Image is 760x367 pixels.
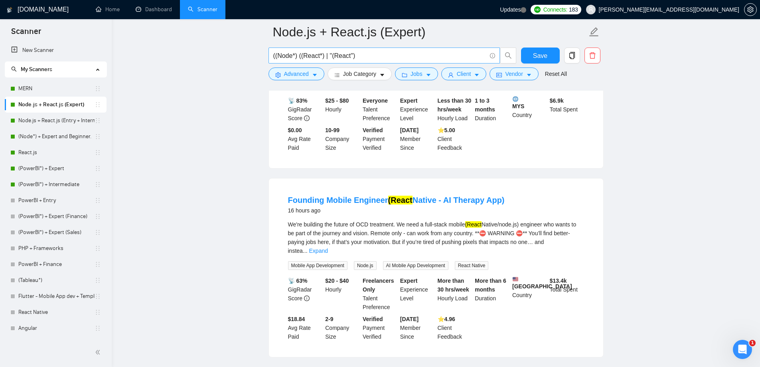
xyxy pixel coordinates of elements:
[18,161,95,177] a: (PowerBI*) + Expert
[455,261,489,270] span: React Native
[501,52,516,59] span: search
[286,96,324,123] div: GigRadar Score
[309,248,328,254] a: Expand
[288,97,308,104] b: 📡 83%
[457,69,471,78] span: Client
[96,6,120,13] a: homeHome
[399,315,436,341] div: Member Since
[273,51,486,61] input: Search Freelance Jobs...
[5,288,107,304] li: Flutter - Mobile App dev + Template
[324,315,361,341] div: Company Size
[490,53,495,58] span: info-circle
[5,129,107,145] li: (Node*) + Expert and Beginner.
[275,72,281,78] span: setting
[18,288,95,304] a: Flutter - Mobile App dev + Template
[286,126,324,152] div: Avg Rate Paid
[490,67,538,80] button: idcardVendorcaret-down
[303,248,308,254] span: ...
[588,7,594,12] span: user
[5,320,107,336] li: Angular
[18,256,95,272] a: PowerBI + Finance
[733,340,752,359] iframe: Intercom live chat
[500,48,516,63] button: search
[388,196,413,204] mark: (React
[268,67,324,80] button: settingAdvancedcaret-down
[533,51,547,61] span: Save
[18,97,95,113] a: Node.js + React.js (Expert)
[550,97,564,104] b: $ 6.9k
[284,69,309,78] span: Advanced
[513,96,518,102] img: 🌐
[18,224,95,240] a: (PowerBI*) + Expert (Sales)
[18,192,95,208] a: PowerBI + Entry
[505,69,523,78] span: Vendor
[465,221,482,228] mark: (React
[18,240,95,256] a: PHP + Frameworks
[288,196,505,204] a: Founding Mobile Engineer(ReactNative - AI Therapy App)
[95,101,101,108] span: holder
[513,276,518,282] img: 🇺🇸
[95,245,101,252] span: holder
[18,177,95,192] a: (PowerBI*) + Intermediate
[5,256,107,272] li: PowerBI + Finance
[95,197,101,204] span: holder
[95,229,101,236] span: holder
[21,66,52,73] span: My Scanners
[400,127,418,133] b: [DATE]
[361,276,399,311] div: Talent Preference
[95,261,101,268] span: holder
[5,208,107,224] li: (PowerBI*) + Expert (Finance)
[512,96,547,109] b: MYS
[288,261,347,270] span: Mobile App Development
[328,67,392,80] button: barsJob Categorycaret-down
[95,133,101,140] span: holder
[288,127,302,133] b: $0.00
[5,224,107,240] li: (PowerBI*) + Expert (Sales)
[95,309,101,315] span: holder
[5,81,107,97] li: MERN
[473,96,511,123] div: Duration
[286,315,324,341] div: Avg Rate Paid
[496,72,502,78] span: idcard
[325,127,340,133] b: 10-99
[399,126,436,152] div: Member Since
[383,261,448,270] span: AI Mobile App Development
[548,96,586,123] div: Total Spent
[511,96,548,123] div: Country
[361,315,399,341] div: Payment Verified
[95,213,101,220] span: holder
[325,97,349,104] b: $25 - $80
[400,316,418,322] b: [DATE]
[548,276,586,311] div: Total Spent
[589,27,599,37] span: edit
[436,126,474,152] div: Client Feedback
[5,177,107,192] li: (PowerBI*) + Intermediate
[5,42,107,58] li: New Scanner
[324,276,361,311] div: Hourly
[363,97,388,104] b: Everyone
[565,52,580,59] span: copy
[399,96,436,123] div: Experience Level
[18,113,95,129] a: Node.js + React.js (Entry + Intermediate)
[325,316,333,322] b: 2-9
[399,276,436,311] div: Experience Level
[95,348,103,356] span: double-left
[475,278,506,293] b: More than 6 months
[426,72,431,78] span: caret-down
[18,81,95,97] a: MERN
[411,69,422,78] span: Jobs
[11,42,100,58] a: New Scanner
[11,66,52,73] span: My Scanners
[304,296,310,301] span: info-circle
[441,67,487,80] button: userClientcaret-down
[95,85,101,92] span: holder
[543,5,567,14] span: Connects:
[273,22,587,42] input: Scanner name...
[550,278,567,284] b: $ 13.4k
[500,6,521,13] span: Updates
[288,278,308,284] b: 📡 63%
[343,69,376,78] span: Job Category
[5,97,107,113] li: Node.js + React.js (Expert)
[436,276,474,311] div: Hourly Load
[18,208,95,224] a: (PowerBI*) + Expert (Finance)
